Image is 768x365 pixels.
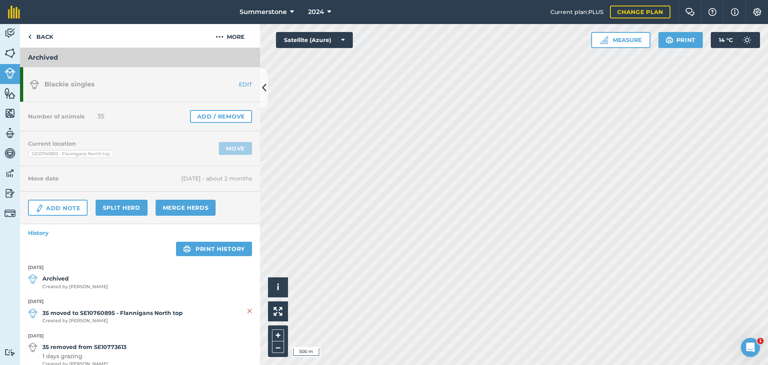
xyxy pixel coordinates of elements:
[741,338,760,357] iframe: Intercom live chat
[711,32,760,48] button: 14 °C
[4,87,16,99] img: svg+xml;base64,PHN2ZyB4bWxucz0iaHR0cDovL3d3dy53My5vcmcvMjAwMC9zdmciIHdpZHRoPSI1NiIgaGVpZ2h0PSI2MC...
[4,47,16,59] img: svg+xml;base64,PHN2ZyB4bWxucz0iaHR0cDovL3d3dy53My5vcmcvMjAwMC9zdmciIHdpZHRoPSI1NiIgaGVpZ2h0PSI2MC...
[28,112,84,121] h4: Number of animals
[4,107,16,119] img: svg+xml;base64,PHN2ZyB4bWxucz0iaHR0cDovL3d3dy53My5vcmcvMjAwMC9zdmciIHdpZHRoPSI1NiIgaGVpZ2h0PSI2MC...
[685,8,695,16] img: Two speech bubbles overlapping with the left bubble in the forefront
[28,174,181,183] h4: Move date
[42,352,126,361] span: 1 days grazing
[28,298,252,305] strong: [DATE]
[752,8,762,16] img: A cog icon
[274,307,282,316] img: Four arrows, one pointing top left, one top right, one bottom right and the last bottom left
[247,306,252,316] img: svg+xml;base64,PHN2ZyB4bWxucz0iaHR0cDovL3d3dy53My5vcmcvMjAwMC9zdmciIHdpZHRoPSIyMiIgaGVpZ2h0PSIzMC...
[219,142,252,155] a: Move
[28,343,38,352] img: svg+xml;base64,PD94bWwgdmVyc2lvbj0iMS4wIiBlbmNvZGluZz0idXRmLTgiPz4KPCEtLSBHZW5lcmF0b3I6IEFkb2JlIE...
[20,224,260,242] a: History
[277,282,279,292] span: i
[276,32,353,48] button: Satellite (Azure)
[739,32,755,48] img: svg+xml;base64,PD94bWwgdmVyc2lvbj0iMS4wIiBlbmNvZGluZz0idXRmLTgiPz4KPCEtLSBHZW5lcmF0b3I6IEFkb2JlIE...
[4,167,16,179] img: svg+xml;base64,PD94bWwgdmVyc2lvbj0iMS4wIiBlbmNvZGluZz0idXRmLTgiPz4KPCEtLSBHZW5lcmF0b3I6IEFkb2JlIE...
[97,112,104,121] span: 35
[190,110,252,123] a: Add / Remove
[42,274,108,283] strong: Archived
[757,338,764,344] span: 1
[42,309,183,317] strong: 35 moved to SE10760895 - Flannigans North top
[666,35,673,45] img: svg+xml;base64,PHN2ZyB4bWxucz0iaHR0cDovL3d3dy53My5vcmcvMjAwMC9zdmciIHdpZHRoPSIxOSIgaGVpZ2h0PSIyNC...
[28,333,252,340] strong: [DATE]
[28,264,252,271] strong: [DATE]
[550,8,604,16] span: Current plan : PLUS
[658,32,703,48] button: Print
[600,36,608,44] img: Ruler icon
[181,174,252,183] span: [DATE] - about 2 months
[8,6,20,18] img: fieldmargin Logo
[42,317,183,325] span: Created by [PERSON_NAME]
[308,7,324,17] span: 2024
[20,24,61,48] a: Back
[210,80,260,88] a: EDIT
[42,343,126,351] strong: 35 removed from SE10773613
[268,277,288,297] button: i
[4,68,16,79] img: svg+xml;base64,PD94bWwgdmVyc2lvbj0iMS4wIiBlbmNvZGluZz0idXRmLTgiPz4KPCEtLSBHZW5lcmF0b3I6IEFkb2JlIE...
[28,274,38,284] img: svg+xml;base64,PD94bWwgdmVyc2lvbj0iMS4wIiBlbmNvZGluZz0idXRmLTgiPz4KPCEtLSBHZW5lcmF0b3I6IEFkb2JlIE...
[4,147,16,159] img: svg+xml;base64,PD94bWwgdmVyc2lvbj0iMS4wIiBlbmNvZGluZz0idXRmLTgiPz4KPCEtLSBHZW5lcmF0b3I6IEFkb2JlIE...
[4,349,16,356] img: svg+xml;base64,PD94bWwgdmVyc2lvbj0iMS4wIiBlbmNvZGluZz0idXRmLTgiPz4KPCEtLSBHZW5lcmF0b3I6IEFkb2JlIE...
[42,283,108,291] span: Created by [PERSON_NAME]
[156,200,216,216] a: Merge Herds
[176,242,252,256] a: Print history
[240,7,287,17] span: Summerstone
[28,309,38,318] img: svg+xml;base64,PD94bWwgdmVyc2lvbj0iMS4wIiBlbmNvZGluZz0idXRmLTgiPz4KPCEtLSBHZW5lcmF0b3I6IEFkb2JlIE...
[28,32,32,42] img: svg+xml;base64,PHN2ZyB4bWxucz0iaHR0cDovL3d3dy53My5vcmcvMjAwMC9zdmciIHdpZHRoPSI5IiBoZWlnaHQ9IjI0Ii...
[4,208,16,219] img: svg+xml;base64,PD94bWwgdmVyc2lvbj0iMS4wIiBlbmNvZGluZz0idXRmLTgiPz4KPCEtLSBHZW5lcmF0b3I6IEFkb2JlIE...
[719,32,733,48] span: 14 ° C
[44,80,95,88] span: Blackie singles
[183,244,191,254] img: svg+xml;base64,PHN2ZyB4bWxucz0iaHR0cDovL3d3dy53My5vcmcvMjAwMC9zdmciIHdpZHRoPSIxOSIgaGVpZ2h0PSIyNC...
[731,7,739,17] img: svg+xml;base64,PHN2ZyB4bWxucz0iaHR0cDovL3d3dy53My5vcmcvMjAwMC9zdmciIHdpZHRoPSIxNyIgaGVpZ2h0PSIxNy...
[28,139,76,148] h4: Current location
[96,200,148,216] a: Split herd
[4,27,16,39] img: svg+xml;base64,PD94bWwgdmVyc2lvbj0iMS4wIiBlbmNvZGluZz0idXRmLTgiPz4KPCEtLSBHZW5lcmF0b3I6IEFkb2JlIE...
[610,6,670,18] a: Change plan
[20,48,260,67] h3: Archived
[591,32,650,48] button: Measure
[200,24,260,48] button: More
[272,329,284,341] button: +
[272,341,284,353] button: –
[708,8,717,16] img: A question mark icon
[30,80,39,89] img: svg+xml;base64,PD94bWwgdmVyc2lvbj0iMS4wIiBlbmNvZGluZz0idXRmLTgiPz4KPCEtLSBHZW5lcmF0b3I6IEFkb2JlIE...
[35,204,44,213] img: svg+xml;base64,PD94bWwgdmVyc2lvbj0iMS4wIiBlbmNvZGluZz0idXRmLTgiPz4KPCEtLSBHZW5lcmF0b3I6IEFkb2JlIE...
[216,32,224,42] img: svg+xml;base64,PHN2ZyB4bWxucz0iaHR0cDovL3d3dy53My5vcmcvMjAwMC9zdmciIHdpZHRoPSIyMCIgaGVpZ2h0PSIyNC...
[4,187,16,199] img: svg+xml;base64,PD94bWwgdmVyc2lvbj0iMS4wIiBlbmNvZGluZz0idXRmLTgiPz4KPCEtLSBHZW5lcmF0b3I6IEFkb2JlIE...
[4,127,16,139] img: svg+xml;base64,PD94bWwgdmVyc2lvbj0iMS4wIiBlbmNvZGluZz0idXRmLTgiPz4KPCEtLSBHZW5lcmF0b3I6IEFkb2JlIE...
[28,150,114,158] div: SE10760895 - Flannigans North top
[28,200,88,216] a: Add Note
